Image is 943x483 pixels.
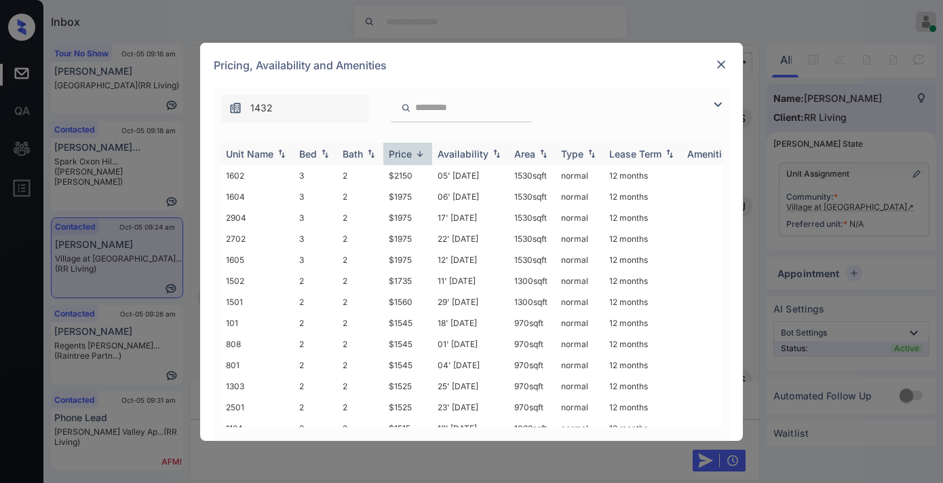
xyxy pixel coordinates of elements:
td: 1502 [220,270,294,291]
td: 12 months [604,418,682,439]
td: $1975 [383,207,432,228]
td: $1975 [383,186,432,207]
td: 18' [DATE] [432,312,509,334]
td: 2 [337,186,383,207]
td: 2501 [220,397,294,418]
td: 3 [294,228,337,249]
td: $1545 [383,312,432,334]
td: $1545 [383,334,432,355]
img: close [714,58,728,71]
td: 12 months [604,334,682,355]
td: 12 months [604,207,682,228]
img: icon-zuma [710,96,726,113]
img: sorting [364,149,378,158]
td: normal [556,355,604,376]
td: 970 sqft [509,355,556,376]
td: 2 [294,291,337,312]
div: Pricing, Availability and Amenities [200,43,743,88]
td: $2150 [383,165,432,186]
td: $1525 [383,376,432,397]
div: Availability [438,148,488,160]
td: $1560 [383,291,432,312]
td: 3 [294,207,337,228]
td: 1604 [220,186,294,207]
td: normal [556,376,604,397]
td: 12 months [604,270,682,291]
td: 2 [337,397,383,418]
td: 2 [294,397,337,418]
td: 1530 sqft [509,186,556,207]
td: 2 [294,270,337,291]
td: 05' [DATE] [432,165,509,186]
td: $1545 [383,355,432,376]
td: 1530 sqft [509,207,556,228]
td: 3 [294,165,337,186]
td: 11' [DATE] [432,270,509,291]
td: normal [556,312,604,334]
td: $1735 [383,270,432,291]
td: 2 [337,418,383,439]
div: Type [561,148,583,160]
td: 2 [294,355,337,376]
td: normal [556,397,604,418]
td: 2 [337,165,383,186]
img: icon-zuma [229,101,242,115]
td: normal [556,186,604,207]
td: 12 months [604,186,682,207]
td: 23' [DATE] [432,397,509,418]
td: 808 [220,334,294,355]
img: sorting [537,149,550,158]
td: 17' [DATE] [432,207,509,228]
td: 1124 [220,418,294,439]
td: 12 months [604,291,682,312]
div: Area [514,148,535,160]
td: 2 [337,334,383,355]
td: 2 [294,418,337,439]
td: 2 [337,376,383,397]
td: 2 [337,270,383,291]
td: normal [556,334,604,355]
img: sorting [275,149,288,158]
td: 1300 sqft [509,270,556,291]
td: 3 [294,186,337,207]
img: sorting [490,149,503,158]
td: 2 [294,312,337,334]
td: 1530 sqft [509,249,556,270]
td: 12 months [604,312,682,334]
td: 101 [220,312,294,334]
td: normal [556,270,604,291]
td: $1515 [383,418,432,439]
td: 2 [337,355,383,376]
td: 18' [DATE] [432,418,509,439]
td: normal [556,228,604,249]
td: 1501 [220,291,294,312]
div: Bed [299,148,317,160]
td: 970 sqft [509,312,556,334]
td: 970 sqft [509,376,556,397]
td: 01' [DATE] [432,334,509,355]
td: 22' [DATE] [432,228,509,249]
td: normal [556,165,604,186]
td: normal [556,418,604,439]
td: $1975 [383,228,432,249]
td: 2702 [220,228,294,249]
td: 12 months [604,355,682,376]
td: 2 [337,249,383,270]
td: 1605 [220,249,294,270]
td: 12 months [604,165,682,186]
td: 970 sqft [509,334,556,355]
td: 06' [DATE] [432,186,509,207]
span: 1432 [250,101,273,115]
td: 2904 [220,207,294,228]
div: Price [389,148,412,160]
td: 1300 sqft [509,291,556,312]
td: 3 [294,249,337,270]
div: Bath [343,148,363,160]
td: 2 [337,207,383,228]
img: icon-zuma [401,102,411,114]
div: Amenities [687,148,733,160]
img: sorting [663,149,676,158]
td: 1062 sqft [509,418,556,439]
td: 2 [337,291,383,312]
td: 970 sqft [509,397,556,418]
